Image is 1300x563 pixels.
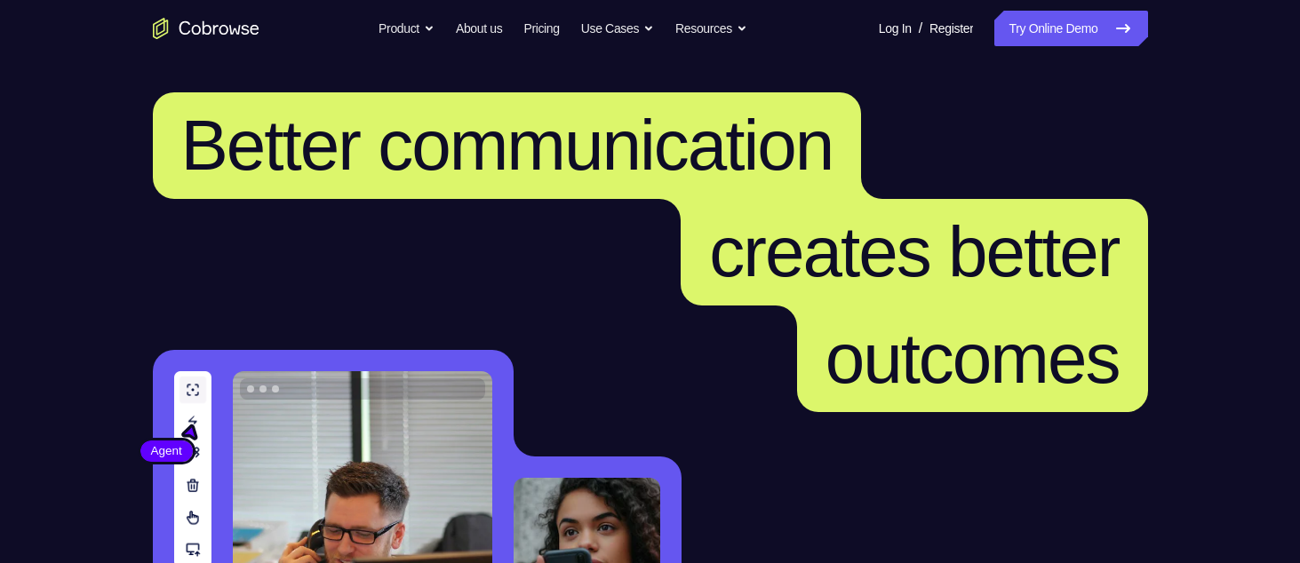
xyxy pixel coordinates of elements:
button: Resources [675,11,747,46]
span: / [919,18,922,39]
span: Agent [140,442,193,460]
span: creates better [709,212,1119,291]
button: Product [379,11,435,46]
a: About us [456,11,502,46]
a: Try Online Demo [994,11,1147,46]
span: outcomes [825,319,1120,398]
span: Better communication [181,106,833,185]
button: Use Cases [581,11,654,46]
a: Go to the home page [153,18,259,39]
a: Log In [879,11,912,46]
a: Pricing [523,11,559,46]
a: Register [929,11,973,46]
